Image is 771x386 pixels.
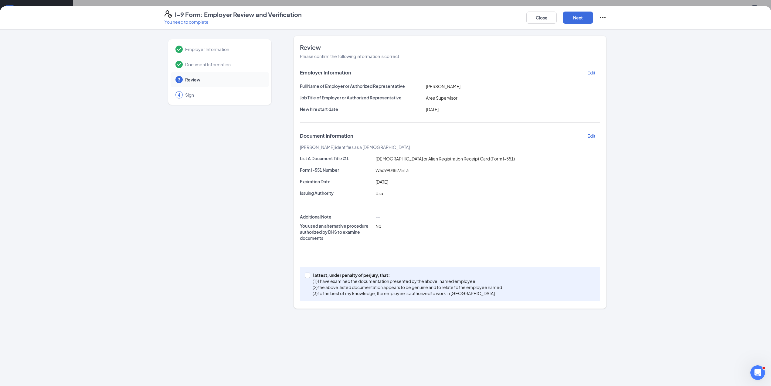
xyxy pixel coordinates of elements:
span: Wac9904827513 [375,167,409,173]
span: 4 [178,92,180,98]
span: No [375,223,381,229]
p: (2) the above-listed documentation appears to be genuine and to relate to the employee named [313,284,502,290]
p: Job Title of Employer or Authorized Representative [300,95,424,101]
p: You used an alternative procedure authorized by DHS to examine documents [300,223,373,241]
span: Review [185,77,263,83]
p: You need to complete [165,19,302,25]
span: Employer Information [185,46,263,52]
span: [PERSON_NAME] [426,84,460,89]
span: [DEMOGRAPHIC_DATA] or Alien Registration Receipt Card (Form I-551) [375,156,515,161]
span: Area Supervisor [426,95,457,101]
iframe: Intercom live chat [750,365,765,380]
p: Additional Note [300,214,373,220]
svg: Ellipses [599,14,606,21]
p: Expiration Date [300,178,373,184]
svg: Checkmark [175,61,183,68]
span: Please confirm the following information is correct. [300,53,400,59]
button: Close [526,12,557,24]
p: Issuing Authority [300,190,373,196]
p: (3) to the best of my knowledge, the employee is authorized to work in [GEOGRAPHIC_DATA]. [313,290,502,296]
p: Full Name of Employer or Authorized Representative [300,83,424,89]
button: Next [563,12,593,24]
p: List A Document Title #1 [300,155,373,161]
span: Document Information [185,61,263,67]
span: 3 [178,77,180,83]
svg: FormI9EVerifyIcon [165,10,172,18]
span: -- [375,214,380,220]
span: [DATE] [426,107,439,112]
p: I attest, under penalty of perjury, that: [313,272,502,278]
span: [DATE] [375,179,388,184]
span: [PERSON_NAME] identifies as a [DEMOGRAPHIC_DATA] [300,144,410,150]
span: Sign [185,92,263,98]
p: (1) I have examined the documentation presented by the above-named employee [313,278,502,284]
span: Review [300,43,600,52]
svg: Checkmark [175,46,183,53]
span: Document Information [300,133,353,139]
h4: I-9 Form: Employer Review and Verification [175,10,302,19]
p: New hire start date [300,106,424,112]
p: Edit [587,133,595,139]
span: Usa [375,191,383,196]
span: Employer Information [300,70,351,76]
p: Form I-551 Number [300,167,373,173]
p: Edit [587,70,595,76]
